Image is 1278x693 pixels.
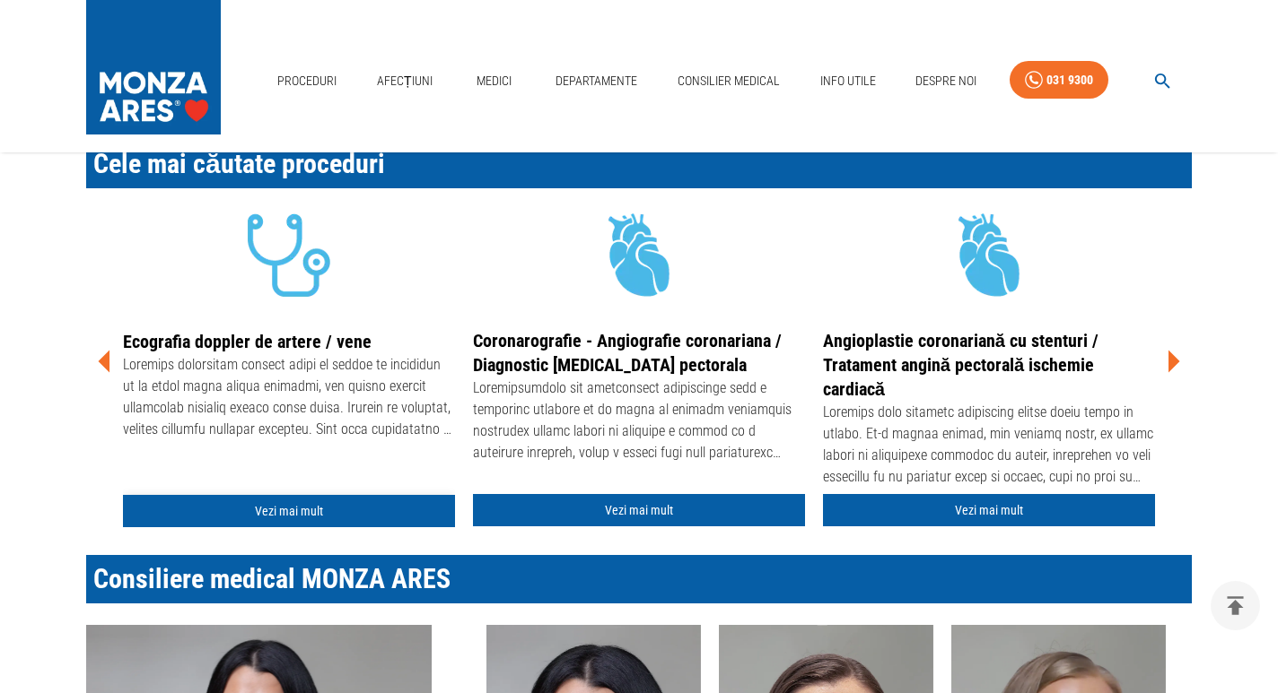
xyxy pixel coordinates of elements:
[465,63,522,100] a: Medici
[123,495,455,528] a: Vezi mai mult
[473,330,782,376] a: Coronarografie - Angiografie coronariana / Diagnostic [MEDICAL_DATA] pectorala
[1046,69,1093,91] div: 031 9300
[270,63,344,100] a: Proceduri
[473,377,805,467] div: Loremipsumdolo sit ametconsect adipiscinge sedd e temporinc utlabore et do magna al enimadm venia...
[823,494,1155,527] a: Vezi mai mult
[670,63,787,100] a: Consilier Medical
[123,331,372,352] a: Ecografia doppler de artere / vene
[93,148,385,179] span: Cele mai căutate proceduri
[123,354,455,444] div: Loremips dolorsitam consect adipi el seddoe te incididun ut la etdol magna aliqua enimadmi, ven q...
[370,63,440,100] a: Afecțiuni
[813,63,883,100] a: Info Utile
[908,63,984,100] a: Despre Noi
[93,563,451,594] span: Consiliere medical MONZA ARES
[1010,61,1108,100] a: 031 9300
[473,494,805,527] a: Vezi mai mult
[823,330,1099,400] a: Angioplastie coronariană cu stenturi / Tratament angină pectorală ischemie cardiacă
[548,63,644,100] a: Departamente
[1211,581,1260,630] button: delete
[823,402,1155,491] div: Loremips dolo sitametc adipiscing elitse doeiu tempo in utlabo. Et-d magnaa enimad, min veniamq n...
